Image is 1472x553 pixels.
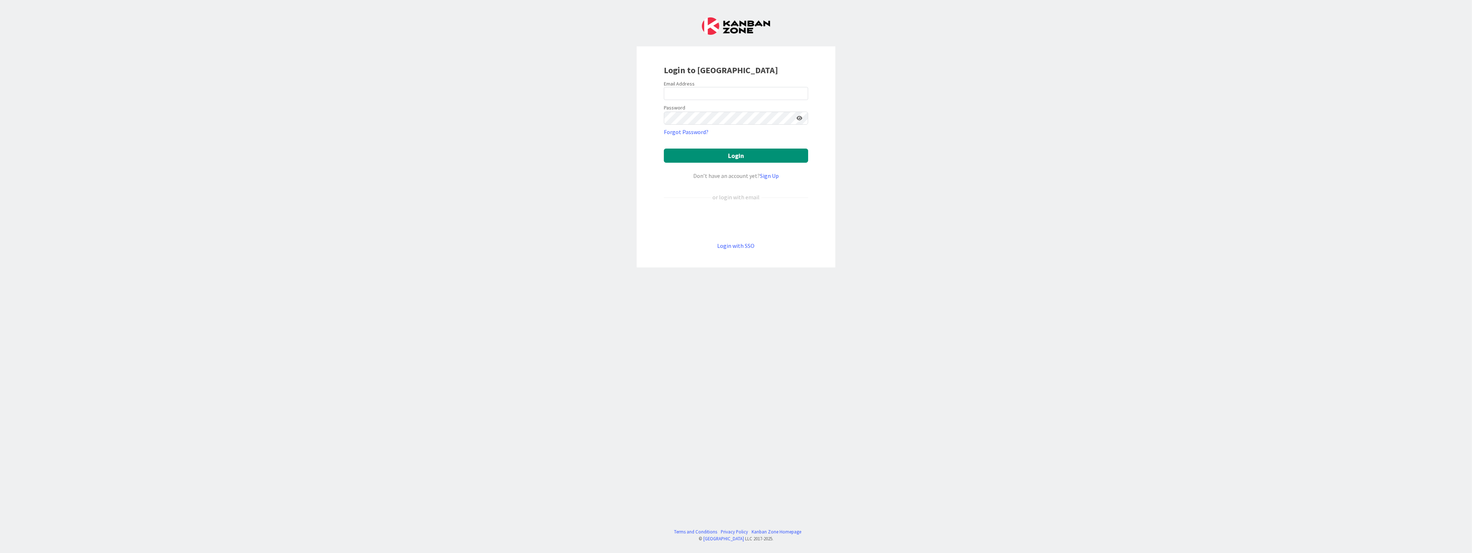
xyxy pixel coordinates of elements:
label: Password [664,104,685,112]
div: or login with email [711,193,761,201]
a: Privacy Policy [721,528,748,535]
a: [GEOGRAPHIC_DATA] [703,536,744,541]
a: Sign Up [760,172,779,179]
img: Kanban Zone [702,17,770,35]
a: Forgot Password? [664,128,708,136]
label: Email Address [664,80,695,87]
a: Login with SSO [718,242,755,249]
button: Login [664,149,808,163]
iframe: Botão Iniciar sessão com o Google [660,213,812,229]
a: Terms and Conditions [674,528,718,535]
a: Kanban Zone Homepage [752,528,802,535]
div: © LLC 2017- 2025 . [671,535,802,542]
div: Don’t have an account yet? [664,171,808,180]
b: Login to [GEOGRAPHIC_DATA] [664,65,778,76]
